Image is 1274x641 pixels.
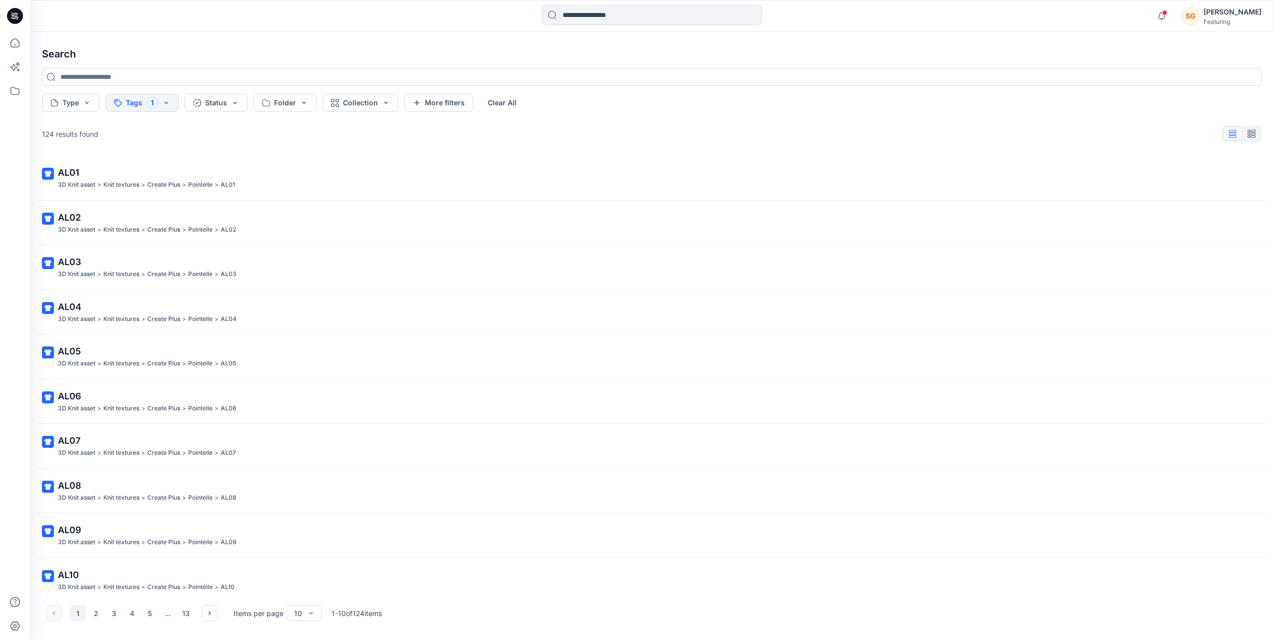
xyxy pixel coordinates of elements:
[215,582,219,593] p: >
[70,605,86,621] button: 1
[188,582,213,593] p: Pointelle
[103,358,139,369] p: Knit textures
[141,180,145,190] p: >
[215,493,219,503] p: >
[97,448,101,458] p: >
[188,314,213,324] p: Pointelle
[215,537,219,548] p: >
[182,448,186,458] p: >
[221,180,235,190] p: AL01
[221,537,237,548] p: AL09
[182,493,186,503] p: >
[404,94,473,112] button: More filters
[221,358,236,369] p: AL05
[147,180,180,190] p: Create Plus
[58,167,79,178] span: AL01
[58,212,81,223] span: AL02
[182,582,186,593] p: >
[215,225,219,235] p: >
[34,40,1270,68] h4: Search
[105,94,179,112] button: Tags1
[234,608,284,619] p: Items per page
[188,493,213,503] p: Pointelle
[97,358,101,369] p: >
[147,582,180,593] p: Create Plus
[141,225,145,235] p: >
[182,269,186,280] p: >
[221,493,237,503] p: AL08
[97,314,101,324] p: >
[215,448,219,458] p: >
[221,314,237,324] p: AL04
[103,180,139,190] p: Knit textures
[58,180,95,190] p: 3D Knit asset
[294,608,302,619] div: 10
[142,605,158,621] button: 5
[58,391,81,401] span: AL06
[141,448,145,458] p: >
[188,537,213,548] p: Pointelle
[97,225,101,235] p: >
[221,225,236,235] p: AL02
[97,582,101,593] p: >
[58,537,95,548] p: 3D Knit asset
[36,562,1268,599] a: AL103D Knit asset>Knit textures>Create Plus>Pointelle>AL10
[185,94,248,112] button: Status
[36,160,1268,196] a: AL013D Knit asset>Knit textures>Create Plus>Pointelle>AL01
[141,537,145,548] p: >
[479,94,525,112] button: Clear All
[97,537,101,548] p: >
[36,249,1268,286] a: AL033D Knit asset>Knit textures>Create Plus>Pointelle>AL03
[36,294,1268,330] a: AL043D Knit asset>Knit textures>Create Plus>Pointelle>AL04
[42,129,98,139] p: 124 results found
[147,448,180,458] p: Create Plus
[147,269,180,280] p: Create Plus
[58,435,80,446] span: AL07
[322,94,398,112] button: Collection
[215,314,219,324] p: >
[215,269,219,280] p: >
[103,314,139,324] p: Knit textures
[58,493,95,503] p: 3D Knit asset
[188,358,213,369] p: Pointelle
[58,314,95,324] p: 3D Knit asset
[147,358,180,369] p: Create Plus
[58,525,81,535] span: AL09
[1182,7,1200,25] div: SG
[1204,18,1262,25] div: Featuring
[36,383,1268,420] a: AL063D Knit asset>Knit textures>Create Plus>Pointelle>AL06
[221,269,237,280] p: AL03
[141,269,145,280] p: >
[182,358,186,369] p: >
[88,605,104,621] button: 2
[141,314,145,324] p: >
[147,225,180,235] p: Create Plus
[141,493,145,503] p: >
[58,358,95,369] p: 3D Knit asset
[182,180,186,190] p: >
[103,448,139,458] p: Knit textures
[58,570,79,580] span: AL10
[221,448,236,458] p: AL07
[36,338,1268,375] a: AL053D Knit asset>Knit textures>Create Plus>Pointelle>AL05
[103,269,139,280] p: Knit textures
[141,358,145,369] p: >
[147,403,180,414] p: Create Plus
[160,605,176,621] div: ...
[141,582,145,593] p: >
[178,605,194,621] button: 13
[106,605,122,621] button: 3
[97,493,101,503] p: >
[215,403,219,414] p: >
[141,403,145,414] p: >
[103,403,139,414] p: Knit textures
[215,358,219,369] p: >
[58,302,81,312] span: AL04
[58,346,81,356] span: AL05
[103,493,139,503] p: Knit textures
[1204,6,1262,18] div: [PERSON_NAME]
[147,314,180,324] p: Create Plus
[182,225,186,235] p: >
[36,517,1268,554] a: AL093D Knit asset>Knit textures>Create Plus>Pointelle>AL09
[97,269,101,280] p: >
